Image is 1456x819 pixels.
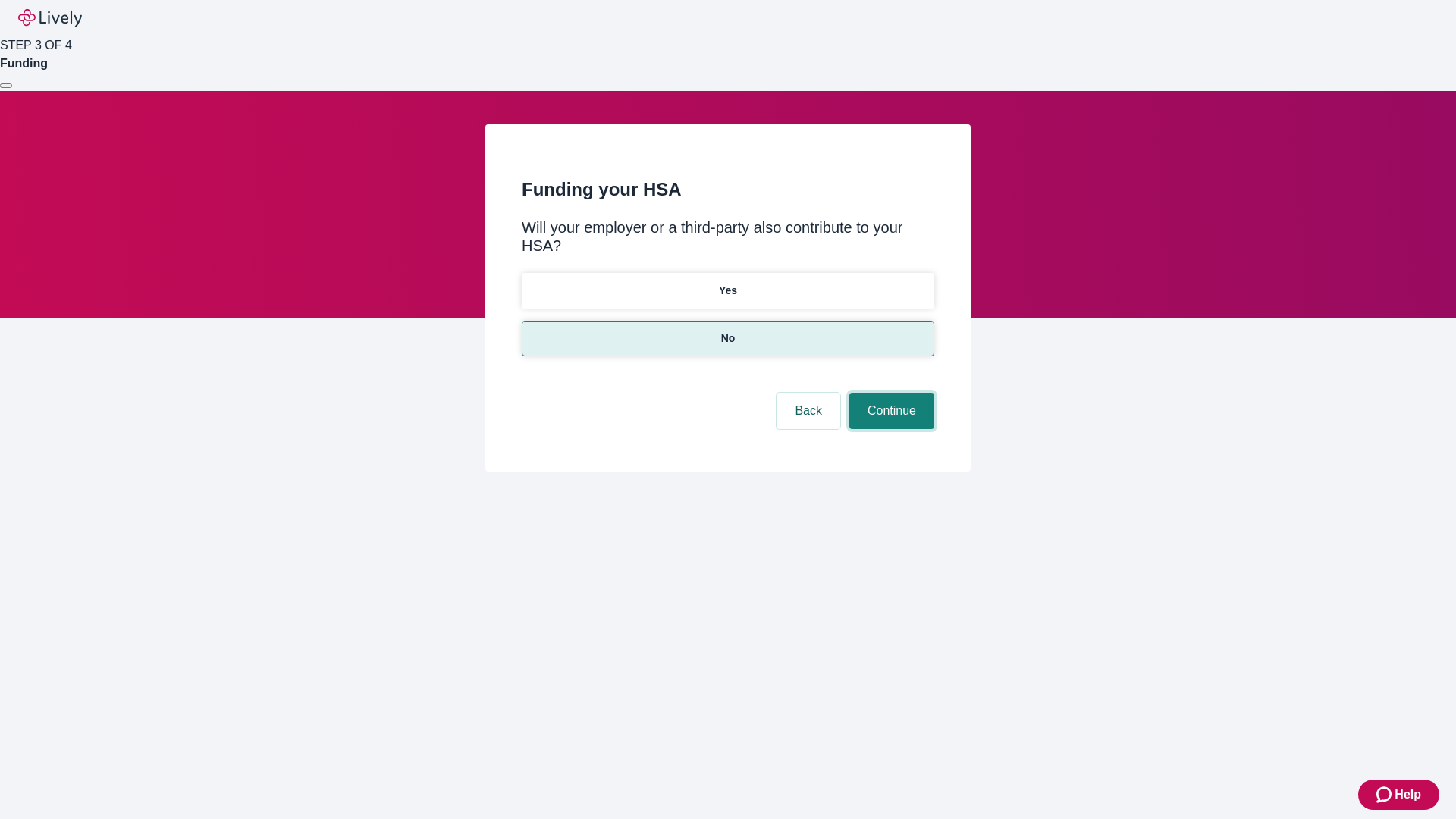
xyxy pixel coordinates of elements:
[522,176,934,203] h2: Funding your HSA
[18,9,82,27] img: Lively
[522,218,934,255] div: Will your employer or a third-party also contribute to your HSA?
[721,331,736,347] p: No
[1376,786,1395,804] svg: Zendesk support icon
[1358,780,1439,810] button: Zendesk support iconHelp
[522,273,934,309] button: Yes
[522,321,934,356] button: No
[1395,786,1421,804] span: Help
[777,393,840,429] button: Back
[719,283,737,299] p: Yes
[849,393,934,429] button: Continue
